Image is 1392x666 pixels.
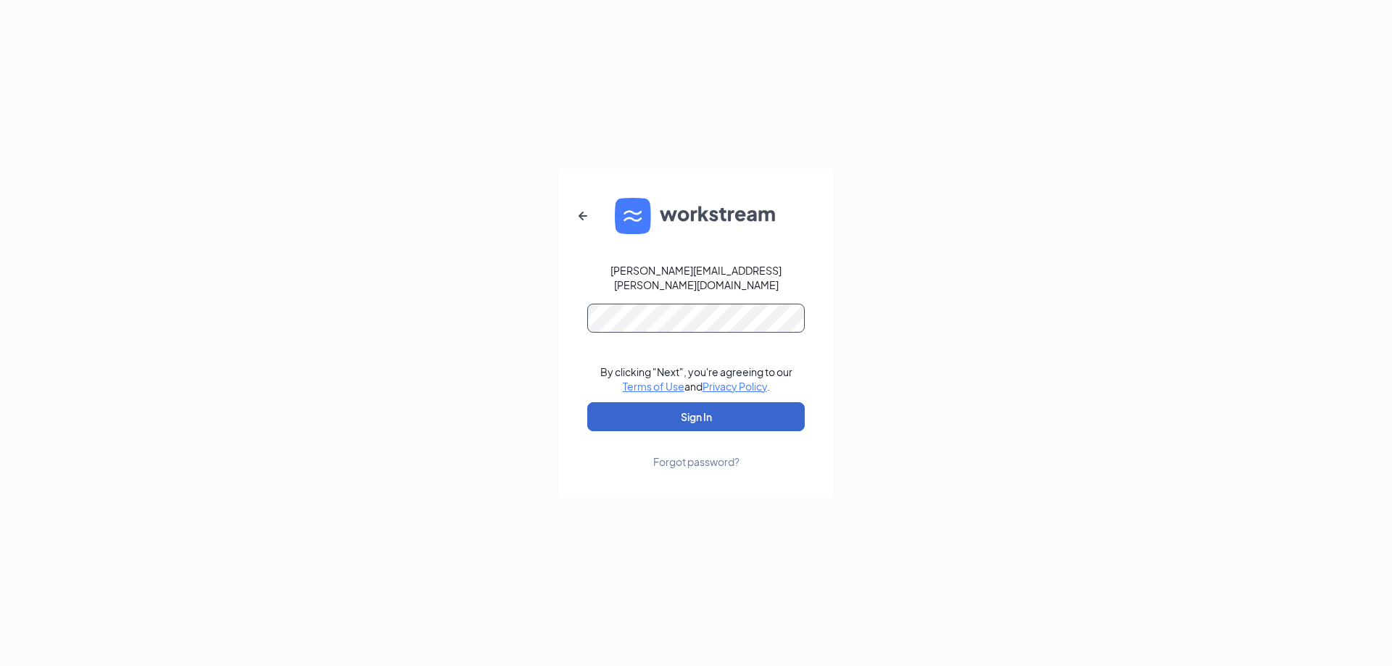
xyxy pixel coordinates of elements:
img: WS logo and Workstream text [615,198,777,234]
button: ArrowLeftNew [565,199,600,233]
a: Privacy Policy [703,380,767,393]
a: Forgot password? [653,431,739,469]
div: [PERSON_NAME][EMAIL_ADDRESS][PERSON_NAME][DOMAIN_NAME] [587,263,805,292]
a: Terms of Use [623,380,684,393]
div: By clicking "Next", you're agreeing to our and . [600,365,792,394]
svg: ArrowLeftNew [574,207,592,225]
button: Sign In [587,402,805,431]
div: Forgot password? [653,454,739,469]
